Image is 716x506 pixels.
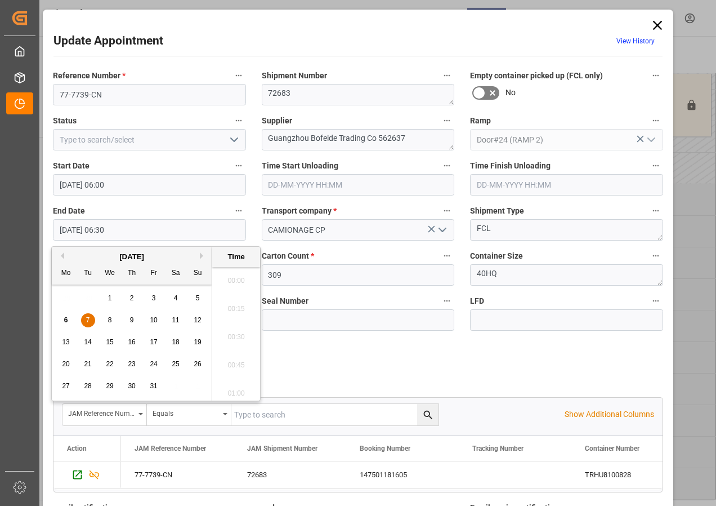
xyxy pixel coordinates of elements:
[108,294,112,302] span: 1
[106,338,113,346] span: 15
[417,404,438,425] button: search button
[194,316,201,324] span: 12
[103,291,117,305] div: Choose Wednesday, October 1st, 2025
[62,360,69,368] span: 20
[81,357,95,371] div: Choose Tuesday, October 21st, 2025
[128,338,135,346] span: 16
[172,360,179,368] span: 25
[59,313,73,327] div: Choose Monday, October 6th, 2025
[53,219,246,241] input: DD-MM-YYYY HH:MM
[59,357,73,371] div: Choose Monday, October 20th, 2025
[231,158,246,173] button: Start Date
[172,338,179,346] span: 18
[169,313,183,327] div: Choose Saturday, October 11th, 2025
[147,357,161,371] div: Choose Friday, October 24th, 2025
[130,316,134,324] span: 9
[128,382,135,390] span: 30
[194,338,201,346] span: 19
[130,294,134,302] span: 2
[262,115,292,127] span: Supplier
[103,313,117,327] div: Choose Wednesday, October 8th, 2025
[440,248,454,263] button: Carton Count *
[103,379,117,393] div: Choose Wednesday, October 29th, 2025
[200,252,207,259] button: Next Month
[346,461,459,488] div: 147501181605
[225,131,241,149] button: open menu
[150,316,157,324] span: 10
[62,382,69,390] span: 27
[191,291,205,305] div: Choose Sunday, October 5th, 2025
[174,294,178,302] span: 4
[616,37,655,45] a: View History
[648,68,663,83] button: Empty container picked up (FCL only)
[128,360,135,368] span: 23
[648,158,663,173] button: Time Finish Unloading
[169,291,183,305] div: Choose Saturday, October 4th, 2025
[191,267,205,281] div: Su
[150,382,157,390] span: 31
[262,174,455,196] input: DD-MM-YYYY HH:MM
[84,338,91,346] span: 14
[81,267,95,281] div: Tu
[135,445,206,452] span: JAM Reference Number
[642,131,659,149] button: open menu
[52,251,212,263] div: [DATE]
[53,32,163,50] h2: Update Appointment
[470,219,663,241] textarea: FCL
[262,129,455,150] textarea: Guangzhou Bofeide Trading Co 562637
[191,335,205,349] div: Choose Sunday, October 19th, 2025
[103,357,117,371] div: Choose Wednesday, October 22nd, 2025
[231,203,246,218] button: End Date
[262,160,338,172] span: Time Start Unloading
[472,445,523,452] span: Tracking Number
[125,357,139,371] div: Choose Thursday, October 23rd, 2025
[196,294,200,302] span: 5
[191,357,205,371] div: Choose Sunday, October 26th, 2025
[147,267,161,281] div: Fr
[262,84,455,105] textarea: 72683
[191,313,205,327] div: Choose Sunday, October 12th, 2025
[108,316,112,324] span: 8
[262,250,314,262] span: Carton Count
[440,113,454,128] button: Supplier
[147,313,161,327] div: Choose Friday, October 10th, 2025
[103,335,117,349] div: Choose Wednesday, October 15th, 2025
[470,160,551,172] span: Time Finish Unloading
[106,382,113,390] span: 29
[571,461,684,488] div: TRHU8100828
[433,221,450,239] button: open menu
[648,294,663,308] button: LFD
[150,338,157,346] span: 17
[125,313,139,327] div: Choose Thursday, October 9th, 2025
[470,70,603,82] span: Empty container picked up (FCL only)
[103,267,117,281] div: We
[147,291,161,305] div: Choose Friday, October 3rd, 2025
[125,291,139,305] div: Choose Thursday, October 2nd, 2025
[68,406,135,419] div: JAM Reference Number
[648,248,663,263] button: Container Size
[194,360,201,368] span: 26
[470,205,524,217] span: Shipment Type
[262,70,327,82] span: Shipment Number
[231,113,246,128] button: Status
[470,129,663,150] input: Type to search/select
[57,252,64,259] button: Previous Month
[147,379,161,393] div: Choose Friday, October 31st, 2025
[172,316,179,324] span: 11
[169,357,183,371] div: Choose Saturday, October 25th, 2025
[59,379,73,393] div: Choose Monday, October 27th, 2025
[247,445,317,452] span: JAM Shipment Number
[262,205,337,217] span: Transport company
[169,267,183,281] div: Sa
[440,158,454,173] button: Time Start Unloading
[62,338,69,346] span: 13
[470,295,484,307] span: LFD
[86,316,90,324] span: 7
[470,264,663,286] textarea: 40HQ
[147,335,161,349] div: Choose Friday, October 17th, 2025
[53,174,246,196] input: DD-MM-YYYY HH:MM
[62,404,147,425] button: open menu
[262,295,308,307] span: Seal Number
[234,461,346,488] div: 72683
[84,360,91,368] span: 21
